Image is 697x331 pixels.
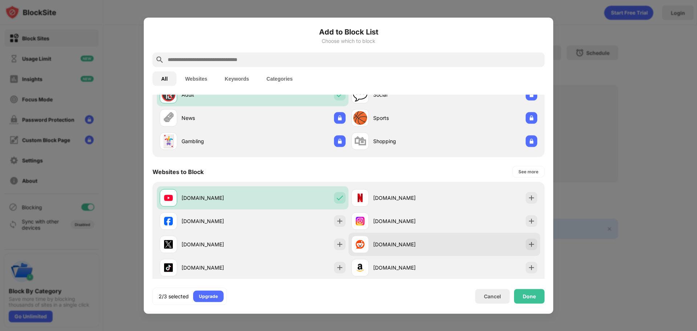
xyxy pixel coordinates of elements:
div: Shopping [373,137,444,145]
img: favicons [356,217,364,225]
div: [DOMAIN_NAME] [182,217,253,225]
button: Keywords [216,71,258,86]
div: [DOMAIN_NAME] [373,217,444,225]
div: Upgrade [199,292,218,300]
div: Gambling [182,137,253,145]
div: Social [373,91,444,98]
button: Categories [258,71,301,86]
div: See more [518,168,538,175]
img: favicons [164,263,173,272]
div: Choose which to block [152,38,545,44]
div: Done [523,293,536,299]
div: Adult [182,91,253,98]
img: favicons [356,263,364,272]
img: favicons [356,193,364,202]
img: favicons [164,240,173,249]
div: Websites to Block [152,168,204,175]
img: favicons [356,240,364,249]
img: favicons [164,217,173,225]
img: favicons [164,193,173,202]
div: News [182,114,253,122]
div: [DOMAIN_NAME] [182,194,253,202]
div: 🔞 [161,87,176,102]
div: 🗞 [162,110,175,125]
div: 💬 [352,87,368,102]
div: [DOMAIN_NAME] [373,241,444,248]
div: [DOMAIN_NAME] [373,194,444,202]
button: All [152,71,176,86]
div: 2/3 selected [159,292,189,300]
div: 🛍 [354,134,366,149]
div: [DOMAIN_NAME] [182,241,253,248]
div: Sports [373,114,444,122]
img: search.svg [155,55,164,64]
button: Websites [176,71,216,86]
h6: Add to Block List [152,26,545,37]
div: 🃏 [161,134,176,149]
div: Cancel [484,293,501,299]
div: [DOMAIN_NAME] [373,264,444,271]
div: [DOMAIN_NAME] [182,264,253,271]
div: 🏀 [352,110,368,125]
